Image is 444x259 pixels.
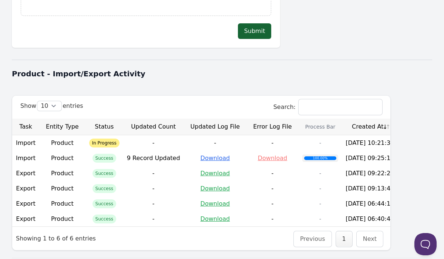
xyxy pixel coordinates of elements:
[342,211,398,226] td: [DATE] 06:40:46
[272,215,274,222] span: -
[299,135,342,150] td: -
[272,185,274,192] span: -
[20,102,83,109] label: Show entries
[201,155,230,162] a: Download
[363,235,377,242] a: Next
[12,135,39,150] td: Import
[258,155,287,162] a: Download
[39,211,85,226] td: Product
[152,185,155,192] span: -
[238,23,272,39] button: Submit
[304,156,337,160] div: 100.00%
[39,166,85,181] td: Product
[299,211,342,226] td: -
[92,215,116,223] span: Success
[152,139,155,146] span: -
[299,181,342,196] td: -
[92,169,116,178] span: Success
[299,166,342,181] td: -
[12,181,39,196] td: Export
[12,196,39,211] td: Export
[342,196,398,211] td: [DATE] 06:44:10
[127,155,180,162] span: 9 Record Updated
[299,99,382,115] input: Search:
[299,196,342,211] td: -
[272,170,274,177] span: -
[201,215,230,222] a: Download
[272,200,274,207] span: -
[12,211,39,226] td: Export
[12,69,432,79] h1: Product - Import/Export Activity
[92,184,116,193] span: Success
[37,101,61,111] select: Showentries
[201,200,230,207] a: Download
[152,200,155,207] span: -
[342,181,398,196] td: [DATE] 09:13:45
[201,170,230,177] a: Download
[300,235,325,242] a: Previous
[12,229,100,248] div: Showing 1 to 6 of 6 entries
[39,135,85,150] td: Product
[12,166,39,181] td: Export
[89,139,120,147] span: In Progress
[214,139,216,146] span: -
[12,150,39,166] td: Import
[342,235,346,242] a: 1
[342,150,398,166] td: [DATE] 09:25:12
[342,166,398,181] td: [DATE] 09:22:24
[201,185,230,192] a: Download
[39,196,85,211] td: Product
[152,170,155,177] span: -
[414,233,437,255] iframe: Toggle Customer Support
[152,215,155,222] span: -
[273,103,382,110] label: Search:
[92,154,116,163] span: Success
[342,135,398,150] td: [DATE] 10:21:36
[39,181,85,196] td: Product
[272,139,274,146] span: -
[39,150,85,166] td: Product
[92,199,116,208] span: Success
[342,119,398,135] th: Created At: activate to sort column ascending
